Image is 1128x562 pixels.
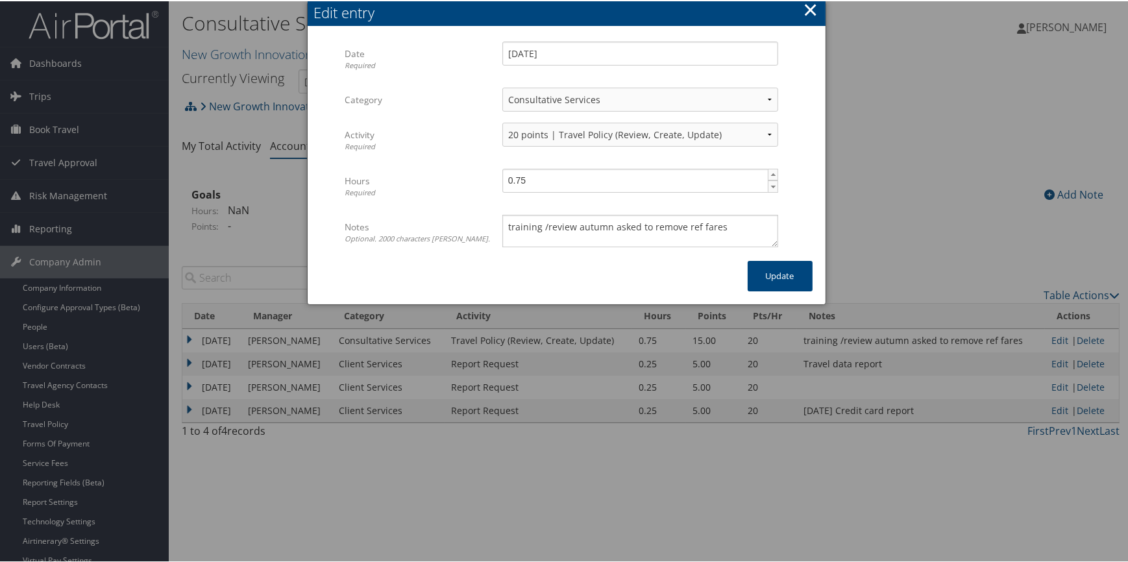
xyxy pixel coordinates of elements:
a: ▲ [768,167,778,180]
label: Date [345,40,492,76]
label: Activity [345,121,492,157]
button: Update [748,260,813,290]
label: Hours [345,167,492,203]
div: Optional. 2000 characters [PERSON_NAME]. [345,232,492,243]
a: ▼ [768,179,778,191]
span: ▲ [768,168,779,178]
span: ▼ [768,180,779,191]
div: Edit entry [314,1,826,21]
div: Required [345,59,492,70]
div: Required [345,186,492,197]
label: Notes [345,214,492,249]
label: Category [345,86,492,111]
div: Required [345,140,492,151]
